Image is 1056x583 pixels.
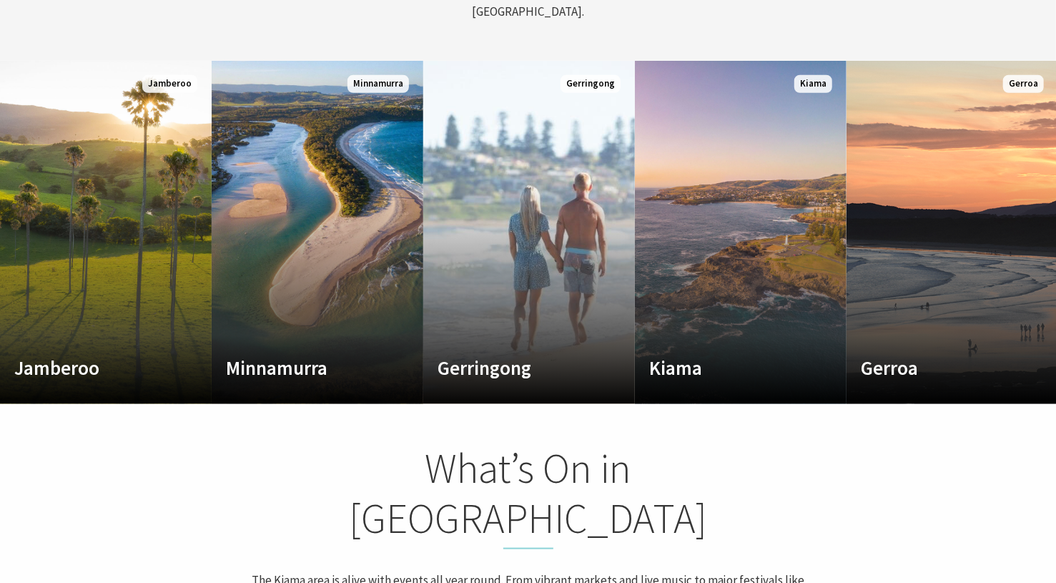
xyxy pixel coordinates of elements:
[142,75,197,93] span: Jamberoo
[423,61,635,404] a: Custom Image Used Gerringong Gerringong
[649,356,801,379] h4: Kiama
[561,75,621,93] span: Gerringong
[635,61,847,404] a: Custom Image Used Kiama Kiama
[14,356,166,379] h4: Jamberoo
[861,390,1012,407] p: Watch your worries drift away
[1003,75,1044,93] span: Gerroa
[226,356,378,379] h4: Minnamurra
[861,356,1012,379] h4: Gerroa
[438,356,589,379] h4: Gerringong
[248,444,809,549] h2: What’s On in [GEOGRAPHIC_DATA]
[212,61,423,404] a: Custom Image Used Minnamurra Minnamurra
[347,75,409,93] span: Minnamurra
[794,75,832,93] span: Kiama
